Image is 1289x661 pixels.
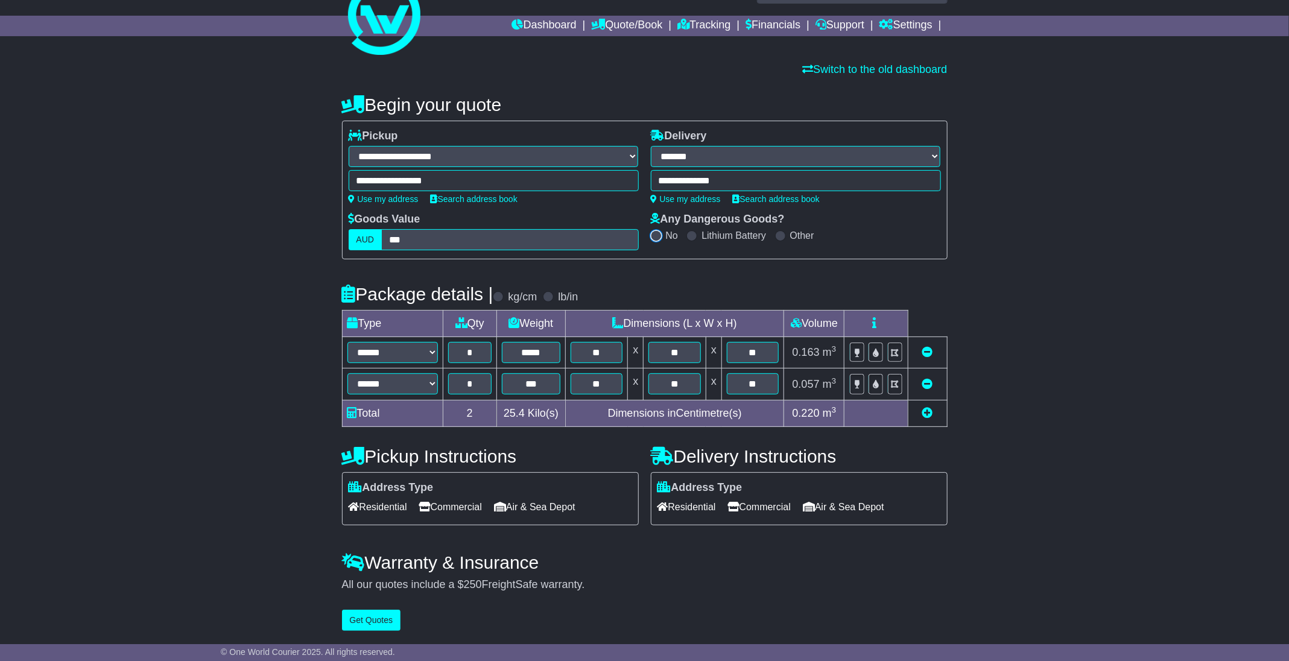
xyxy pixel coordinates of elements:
label: Any Dangerous Goods? [651,213,785,226]
td: Dimensions (L x W x H) [565,311,784,337]
a: Settings [879,16,933,36]
td: Type [342,311,443,337]
td: Volume [784,311,844,337]
sup: 3 [832,405,837,414]
span: Residential [657,498,716,516]
span: Commercial [728,498,791,516]
sup: 3 [832,376,837,385]
td: x [706,368,721,400]
label: Other [790,230,814,241]
label: No [666,230,678,241]
a: Remove this item [922,346,933,358]
span: © One World Courier 2025. All rights reserved. [221,647,395,657]
a: Support [816,16,864,36]
a: Remove this item [922,378,933,390]
a: Dashboard [512,16,577,36]
label: Pickup [349,130,398,143]
sup: 3 [832,344,837,353]
a: Search address book [733,194,820,204]
td: Total [342,400,443,427]
label: Goods Value [349,213,420,226]
td: 2 [443,400,496,427]
span: Commercial [419,498,482,516]
span: Residential [349,498,407,516]
label: Delivery [651,130,707,143]
button: Get Quotes [342,610,401,631]
a: Quote/Book [591,16,662,36]
span: 25.4 [504,407,525,419]
td: x [706,337,721,368]
span: 250 [464,578,482,590]
td: x [628,337,644,368]
span: 0.163 [793,346,820,358]
a: Use my address [651,194,721,204]
span: m [823,378,837,390]
h4: Delivery Instructions [651,446,948,466]
h4: Pickup Instructions [342,446,639,466]
td: Qty [443,311,496,337]
label: AUD [349,229,382,250]
span: 0.057 [793,378,820,390]
span: m [823,407,837,419]
td: x [628,368,644,400]
a: Search address book [431,194,518,204]
a: Financials [746,16,800,36]
td: Kilo(s) [496,400,565,427]
label: kg/cm [508,291,537,304]
label: lb/in [558,291,578,304]
span: 0.220 [793,407,820,419]
a: Switch to the old dashboard [802,63,947,75]
span: Air & Sea Depot [803,498,884,516]
a: Use my address [349,194,419,204]
h4: Begin your quote [342,95,948,115]
td: Weight [496,311,565,337]
div: All our quotes include a $ FreightSafe warranty. [342,578,948,592]
h4: Warranty & Insurance [342,552,948,572]
span: Air & Sea Depot [494,498,575,516]
label: Address Type [657,481,743,495]
a: Tracking [677,16,730,36]
label: Lithium Battery [702,230,766,241]
a: Add new item [922,407,933,419]
h4: Package details | [342,284,493,304]
span: m [823,346,837,358]
td: Dimensions in Centimetre(s) [565,400,784,427]
label: Address Type [349,481,434,495]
